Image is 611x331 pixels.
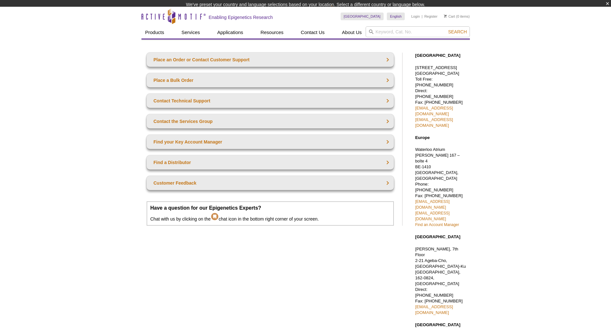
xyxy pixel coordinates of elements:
[415,199,450,210] a: [EMAIL_ADDRESS][DOMAIN_NAME]
[415,135,430,140] strong: Europe
[422,13,423,20] li: |
[147,155,394,170] a: Find a Distributor
[415,222,459,227] a: Find an Account Manager
[415,153,460,181] span: [PERSON_NAME] 167 – boîte 4 BE-1410 [GEOGRAPHIC_DATA], [GEOGRAPHIC_DATA]
[415,117,453,128] a: [EMAIL_ADDRESS][DOMAIN_NAME]
[415,304,453,315] a: [EMAIL_ADDRESS][DOMAIN_NAME]
[444,13,470,20] li: (0 items)
[338,26,366,39] a: About Us
[147,114,394,128] a: Contact the Services Group
[387,13,405,20] a: English
[415,53,461,58] strong: [GEOGRAPHIC_DATA]
[341,13,384,20] a: [GEOGRAPHIC_DATA]
[147,176,394,190] a: Customer Feedback
[147,73,394,87] a: Place a Bulk Order
[448,29,467,34] span: Search
[147,135,394,149] a: Find your Key Account Manager
[415,234,461,239] strong: [GEOGRAPHIC_DATA]
[415,246,467,316] p: [PERSON_NAME], 7th Floor 2-21 Ageba-Cho, [GEOGRAPHIC_DATA]-Ku [GEOGRAPHIC_DATA], 162-0824, [GEOGR...
[178,26,204,39] a: Services
[213,26,247,39] a: Applications
[331,5,348,20] img: Change Here
[211,211,219,221] img: Intercom Chat
[424,14,437,19] a: Register
[415,211,450,221] a: [EMAIL_ADDRESS][DOMAIN_NAME]
[411,14,420,19] a: Login
[141,26,168,39] a: Products
[444,14,447,18] img: Your Cart
[257,26,287,39] a: Resources
[446,29,469,35] button: Search
[415,106,453,116] a: [EMAIL_ADDRESS][DOMAIN_NAME]
[150,205,261,211] strong: Have a question for our Epigenetics Experts?
[147,94,394,108] a: Contact Technical Support
[444,14,455,19] a: Cart
[415,147,467,228] p: Waterloo Atrium Phone: [PHONE_NUMBER] Fax: [PHONE_NUMBER]
[209,14,273,20] h2: Enabling Epigenetics Research
[366,26,470,37] input: Keyword, Cat. No.
[415,322,461,327] strong: [GEOGRAPHIC_DATA]
[415,65,467,128] p: [STREET_ADDRESS] [GEOGRAPHIC_DATA] Toll Free: [PHONE_NUMBER] Direct: [PHONE_NUMBER] Fax: [PHONE_N...
[147,53,394,67] a: Place an Order or Contact Customer Support
[297,26,328,39] a: Contact Us
[150,205,390,222] p: Chat with us by clicking on the chat icon in the bottom right corner of your screen.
